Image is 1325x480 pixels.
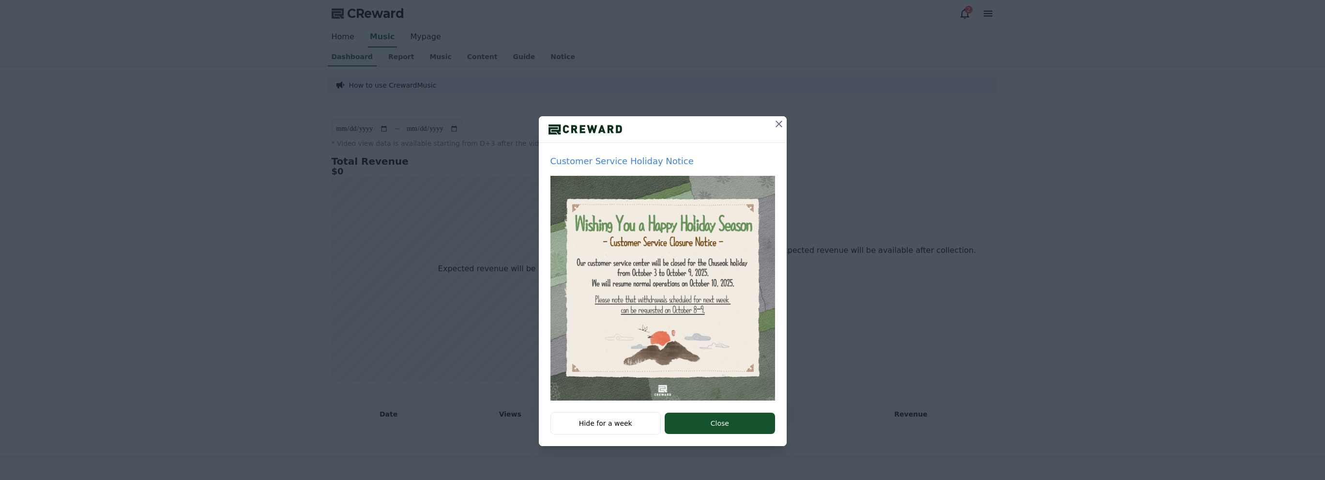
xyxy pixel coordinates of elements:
[665,413,775,434] button: Close
[550,155,775,401] a: Customer Service Holiday Notice
[539,122,632,137] img: logo
[550,176,775,401] img: popup thumbnail
[550,412,661,434] button: Hide for a week
[550,155,775,168] p: Customer Service Holiday Notice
